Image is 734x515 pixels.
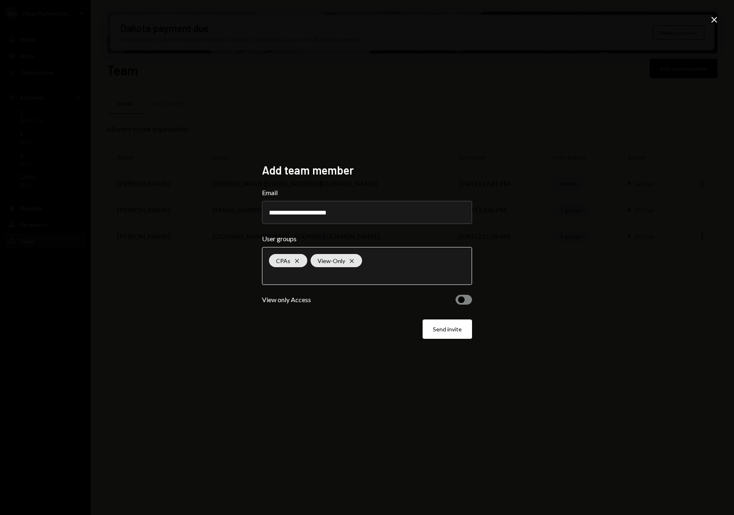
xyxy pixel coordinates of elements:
div: CPAs [269,254,307,267]
label: User groups [262,234,472,244]
h2: Add team member [262,162,472,178]
button: Send invite [423,319,472,339]
div: View-Only [311,254,362,267]
div: View only Access [262,295,311,305]
label: Email [262,188,472,198]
